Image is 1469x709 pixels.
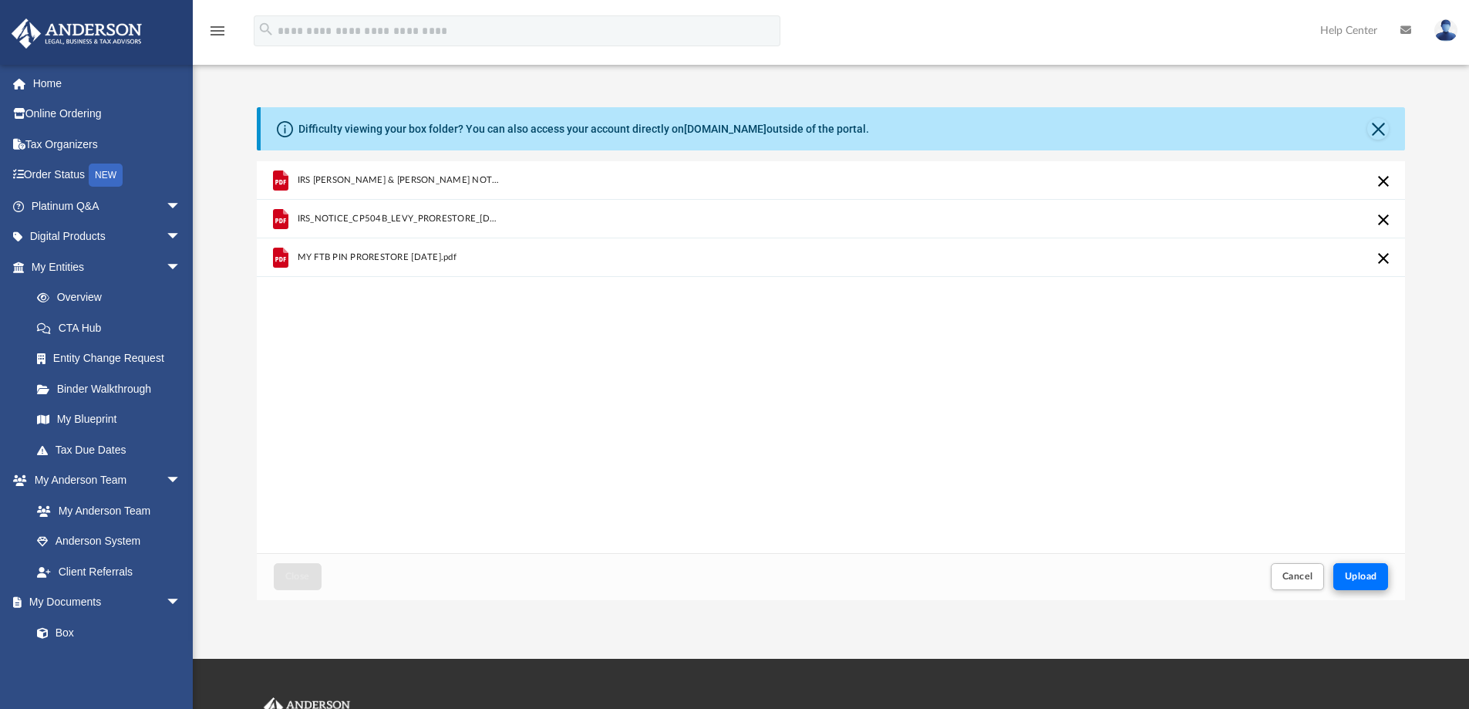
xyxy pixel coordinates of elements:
a: Client Referrals [22,556,197,587]
a: My Documentsarrow_drop_down [11,587,197,618]
a: Meeting Minutes [22,648,197,679]
span: arrow_drop_down [166,465,197,497]
a: My Anderson Team [22,495,189,526]
button: Close [1367,118,1389,140]
a: My Blueprint [22,404,197,435]
a: Order StatusNEW [11,160,204,191]
a: My Anderson Teamarrow_drop_down [11,465,197,496]
div: grid [257,161,1406,553]
a: Tax Due Dates [22,434,204,465]
span: arrow_drop_down [166,221,197,253]
a: My Entitiesarrow_drop_down [11,252,204,282]
img: Anderson Advisors Platinum Portal [7,19,147,49]
button: Cancel this upload [1374,211,1393,229]
button: Cancel [1271,563,1325,590]
span: MY FTB PIN PRORESTORE [DATE].pdf [297,252,456,262]
a: Box [22,617,189,648]
a: Platinum Q&Aarrow_drop_down [11,191,204,221]
i: menu [208,22,227,40]
a: [DOMAIN_NAME] [684,123,767,135]
a: Overview [22,282,204,313]
button: Upload [1333,563,1389,590]
a: Entity Change Request [22,343,204,374]
span: arrow_drop_down [166,252,197,283]
a: Binder Walkthrough [22,373,204,404]
span: Close [285,572,310,581]
span: arrow_drop_down [166,191,197,222]
a: CTA Hub [22,312,204,343]
div: NEW [89,164,123,187]
a: menu [208,29,227,40]
span: Cancel [1282,572,1313,581]
img: User Pic [1434,19,1457,42]
button: Cancel this upload [1374,249,1393,268]
span: Upload [1345,572,1377,581]
button: Close [274,563,322,590]
span: IRS_NOTICE_CP504B_LEVY_PRORESTORE_[DATE].pdf [297,214,500,224]
div: Upload [257,161,1406,600]
a: Online Ordering [11,99,204,130]
a: Home [11,68,204,99]
a: Digital Productsarrow_drop_down [11,221,204,252]
i: search [258,21,275,38]
span: IRS [PERSON_NAME] & [PERSON_NAME] NOTIC FORM 1040 ACCOUNT PAID IN FULL [DATE].pdf [297,175,500,185]
button: Cancel this upload [1374,172,1393,191]
a: Tax Organizers [11,129,204,160]
a: Anderson System [22,526,197,557]
div: Difficulty viewing your box folder? You can also access your account directly on outside of the p... [298,121,869,137]
span: arrow_drop_down [166,587,197,619]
